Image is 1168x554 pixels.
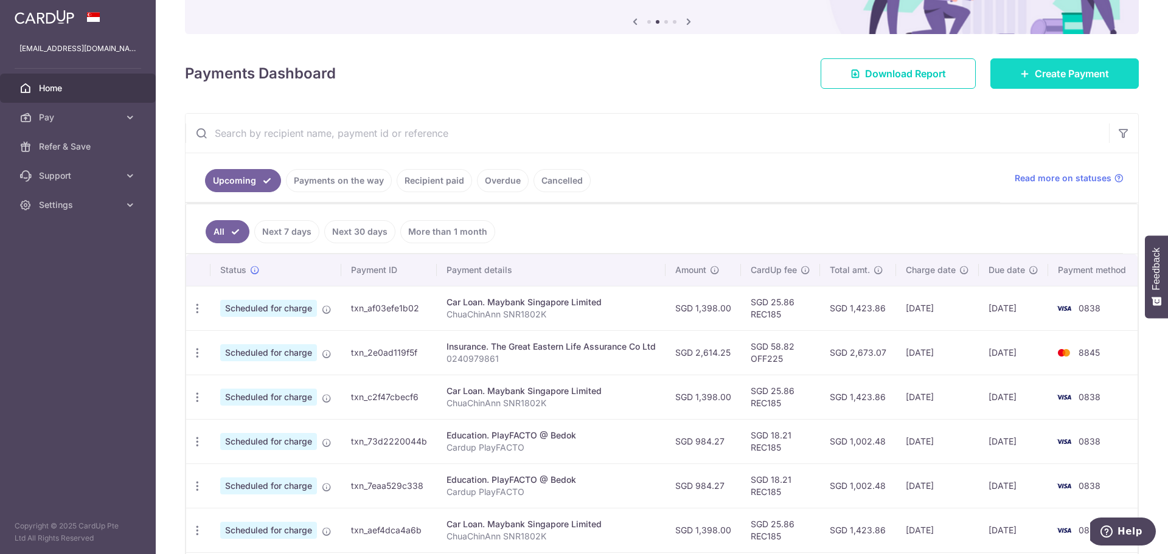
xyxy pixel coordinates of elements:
span: Pay [39,111,119,123]
td: SGD 1,423.86 [820,286,896,330]
td: SGD 25.86 REC185 [741,375,820,419]
p: ChuaChinAnn SNR1802K [447,530,656,542]
span: Feedback [1151,248,1162,290]
a: More than 1 month [400,220,495,243]
a: Overdue [477,169,529,192]
button: Feedback - Show survey [1145,235,1168,318]
span: Home [39,82,119,94]
img: CardUp [15,10,74,24]
td: [DATE] [979,508,1048,552]
div: Insurance. The Great Eastern Life Assurance Co Ltd [447,341,656,353]
td: [DATE] [979,419,1048,463]
td: SGD 1,398.00 [666,508,741,552]
td: SGD 1,423.86 [820,508,896,552]
td: SGD 1,423.86 [820,375,896,419]
a: Next 7 days [254,220,319,243]
td: [DATE] [896,375,979,419]
a: Upcoming [205,169,281,192]
td: [DATE] [979,375,1048,419]
span: Read more on statuses [1015,172,1111,184]
img: Bank Card [1052,479,1076,493]
td: SGD 2,673.07 [820,330,896,375]
td: SGD 18.21 REC185 [741,419,820,463]
img: Bank Card [1052,345,1076,360]
div: Education. PlayFACTO @ Bedok [447,474,656,486]
td: txn_7eaa529c338 [341,463,437,508]
span: Refer & Save [39,140,119,153]
td: SGD 1,398.00 [666,286,741,330]
span: Settings [39,199,119,211]
td: SGD 1,398.00 [666,375,741,419]
td: [DATE] [896,330,979,375]
span: 0838 [1079,480,1100,491]
td: SGD 2,614.25 [666,330,741,375]
img: Bank Card [1052,523,1076,538]
img: Bank Card [1052,301,1076,316]
span: Charge date [906,264,956,276]
td: SGD 984.27 [666,463,741,508]
span: Scheduled for charge [220,300,317,317]
p: ChuaChinAnn SNR1802K [447,308,656,320]
p: Cardup PlayFACTO [447,486,656,498]
a: Cancelled [534,169,591,192]
a: Create Payment [990,58,1139,89]
span: Support [39,170,119,182]
a: Next 30 days [324,220,395,243]
td: [DATE] [896,463,979,508]
span: 0838 [1079,436,1100,446]
span: Total amt. [830,264,870,276]
th: Payment details [437,254,666,286]
span: Create Payment [1035,66,1109,81]
td: txn_aef4dca4a6b [341,508,437,552]
span: Scheduled for charge [220,389,317,406]
a: Download Report [821,58,976,89]
td: SGD 58.82 OFF225 [741,330,820,375]
span: Status [220,264,246,276]
td: [DATE] [979,463,1048,508]
a: Payments on the way [286,169,392,192]
div: Education. PlayFACTO @ Bedok [447,429,656,441]
td: SGD 18.21 REC185 [741,463,820,508]
span: Scheduled for charge [220,477,317,494]
input: Search by recipient name, payment id or reference [186,114,1109,153]
span: Download Report [865,66,946,81]
span: 8845 [1079,347,1100,358]
a: Recipient paid [397,169,472,192]
span: Scheduled for charge [220,433,317,450]
p: [EMAIL_ADDRESS][DOMAIN_NAME] [19,43,136,55]
td: SGD 25.86 REC185 [741,508,820,552]
span: Amount [675,264,706,276]
th: Payment ID [341,254,437,286]
td: txn_2e0ad119f5f [341,330,437,375]
td: [DATE] [979,330,1048,375]
td: [DATE] [979,286,1048,330]
td: txn_af03efe1b02 [341,286,437,330]
a: Read more on statuses [1015,172,1124,184]
td: SGD 1,002.48 [820,463,896,508]
span: 0838 [1079,392,1100,402]
p: ChuaChinAnn SNR1802K [447,397,656,409]
p: Cardup PlayFACTO [447,441,656,454]
div: Car Loan. Maybank Singapore Limited [447,385,656,397]
img: Bank Card [1052,434,1076,449]
p: 0240979861 [447,353,656,365]
div: Car Loan. Maybank Singapore Limited [447,518,656,530]
span: 0838 [1079,525,1100,535]
div: Car Loan. Maybank Singapore Limited [447,296,656,308]
td: [DATE] [896,508,979,552]
td: txn_c2f47cbecf6 [341,375,437,419]
td: [DATE] [896,419,979,463]
img: Bank Card [1052,390,1076,404]
td: txn_73d2220044b [341,419,437,463]
h4: Payments Dashboard [185,63,336,85]
td: SGD 1,002.48 [820,419,896,463]
span: Due date [989,264,1025,276]
td: [DATE] [896,286,979,330]
th: Payment method [1048,254,1141,286]
span: Scheduled for charge [220,522,317,539]
a: All [206,220,249,243]
td: SGD 25.86 REC185 [741,286,820,330]
td: SGD 984.27 [666,419,741,463]
iframe: Opens a widget where you can find more information [1090,518,1156,548]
